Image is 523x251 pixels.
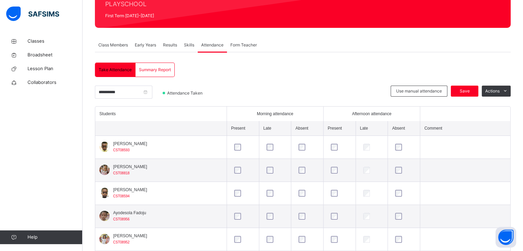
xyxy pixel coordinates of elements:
[388,121,420,136] th: Absent
[113,141,147,147] span: [PERSON_NAME]
[113,148,130,152] span: CST08593
[352,111,392,117] span: Afternoon attendance
[259,121,291,136] th: Late
[113,164,147,170] span: [PERSON_NAME]
[28,79,83,86] span: Collaborators
[113,187,147,193] span: [PERSON_NAME]
[6,7,59,21] img: safsims
[135,42,156,48] span: Early Years
[98,42,128,48] span: Class Members
[227,121,259,136] th: Present
[139,67,171,73] span: Summary Report
[230,42,257,48] span: Form Teacher
[291,121,324,136] th: Absent
[257,111,293,117] span: Morning attendance
[113,233,147,239] span: [PERSON_NAME]
[163,42,177,48] span: Results
[420,121,510,136] th: Comment
[356,121,388,136] th: Late
[184,42,194,48] span: Skills
[495,227,516,248] button: Open asap
[28,65,83,72] span: Lesson Plan
[166,90,205,96] span: Attendance Taken
[113,194,130,198] span: CST08594
[95,107,227,121] th: Students
[113,171,130,175] span: CST08818
[113,240,130,244] span: CST08952
[201,42,224,48] span: Attendance
[396,88,442,94] span: Use manual attendance
[28,38,83,45] span: Classes
[28,52,83,58] span: Broadsheet
[323,121,356,136] th: Present
[485,88,500,94] span: Actions
[99,67,132,73] span: Take Attendance
[113,210,146,216] span: Ayodesola Fadoju
[113,217,130,221] span: CST08956
[28,234,82,241] span: Help
[456,88,473,94] span: Save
